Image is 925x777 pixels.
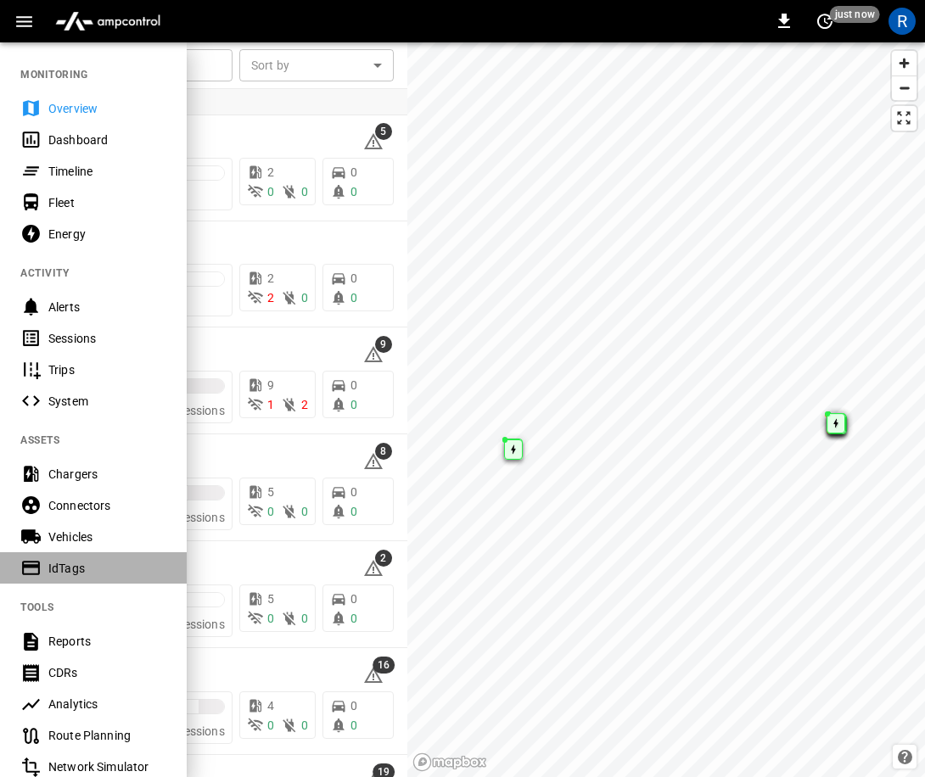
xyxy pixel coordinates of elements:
button: set refresh interval [811,8,838,35]
div: Vehicles [48,528,166,545]
div: Energy [48,226,166,243]
div: Reports [48,633,166,650]
div: profile-icon [889,8,916,35]
div: Network Simulator [48,758,166,775]
span: just now [830,6,880,23]
div: Fleet [48,194,166,211]
div: Sessions [48,330,166,347]
div: Analytics [48,696,166,713]
img: ampcontrol.io logo [48,5,167,37]
div: CDRs [48,664,166,681]
div: Route Planning [48,727,166,744]
div: Alerts [48,299,166,316]
div: IdTags [48,560,166,577]
div: System [48,393,166,410]
div: Connectors [48,497,166,514]
div: Dashboard [48,131,166,148]
div: Timeline [48,163,166,180]
div: Trips [48,361,166,378]
div: Chargers [48,466,166,483]
div: Overview [48,100,166,117]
